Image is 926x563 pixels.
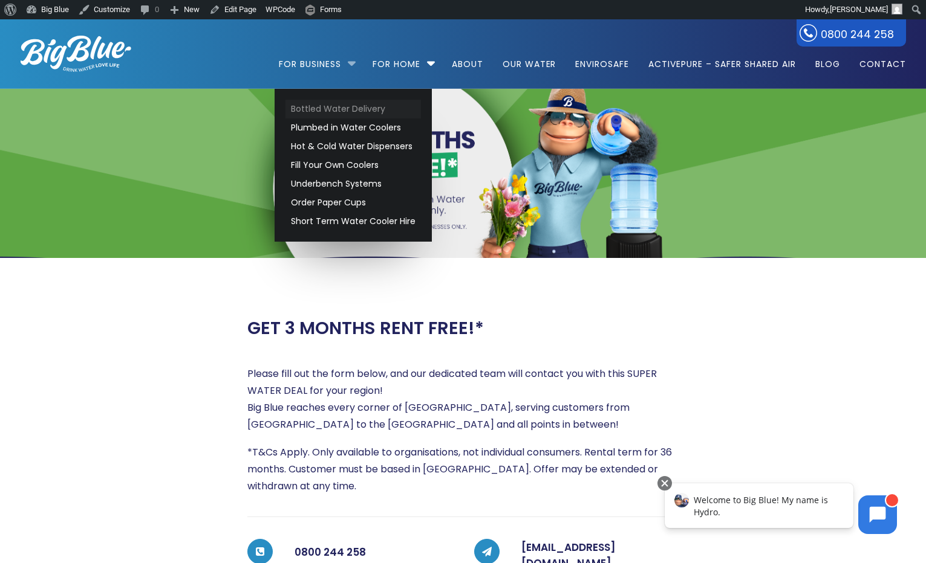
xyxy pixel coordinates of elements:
[567,19,637,97] a: EnviroSafe
[285,175,421,193] a: Underbench Systems
[285,193,421,212] a: Order Paper Cups
[364,19,429,97] a: For Home
[247,444,679,495] p: *T&Cs Apply. Only available to organisations, not individual consumers. Rental term for 36 months...
[851,19,906,97] a: Contact
[247,318,484,339] h2: GET 3 MONTHS RENT FREE!*
[279,19,350,97] a: For Business
[285,137,421,156] a: Hot & Cold Water Dispensers
[443,19,492,97] a: About
[285,212,421,231] a: Short Term Water Cooler Hire
[640,19,804,97] a: ActivePure – Safer Shared Air
[652,474,909,546] iframe: Chatbot
[247,365,679,433] p: Please fill out the form below, and our dedicated team will contact you with this SUPER WATER DEA...
[21,36,131,72] img: logo
[807,19,849,97] a: Blog
[285,156,421,175] a: Fill Your Own Coolers
[285,118,421,137] a: Plumbed in Water Coolers
[285,100,421,118] a: Bottled Water Delivery
[830,5,888,14] span: [PERSON_NAME]
[494,19,565,97] a: Our Water
[797,19,906,47] a: 0800 244 258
